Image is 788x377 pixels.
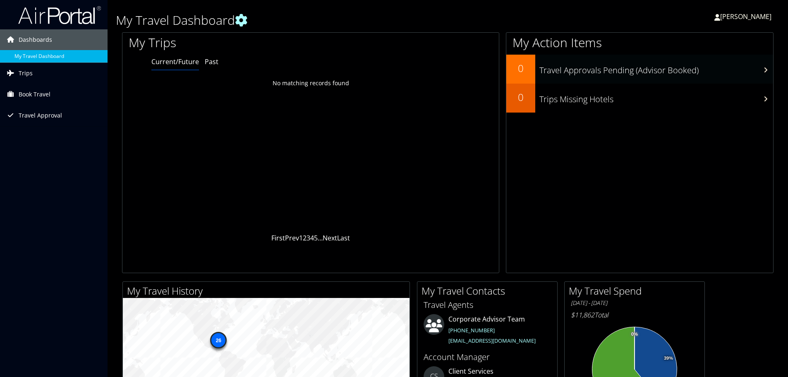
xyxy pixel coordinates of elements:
[127,284,410,298] h2: My Travel History
[419,314,555,348] li: Corporate Advisor Team
[571,310,594,319] span: $11,862
[714,4,780,29] a: [PERSON_NAME]
[122,76,499,91] td: No matching records found
[664,356,673,361] tspan: 39%
[151,57,199,66] a: Current/Future
[310,233,314,243] a: 4
[18,5,101,25] img: airportal-logo.png
[448,337,536,344] a: [EMAIL_ADDRESS][DOMAIN_NAME]
[424,351,551,363] h3: Account Manager
[19,84,50,105] span: Book Travel
[323,233,337,243] a: Next
[314,233,318,243] a: 5
[19,105,62,126] span: Travel Approval
[720,12,771,21] span: [PERSON_NAME]
[506,34,774,51] h1: My Action Items
[506,84,774,113] a: 0Trips Missing Hotels
[271,233,285,243] a: First
[19,63,33,84] span: Trips
[303,233,307,243] a: 2
[129,34,336,51] h1: My Trips
[506,90,535,104] h2: 0
[448,327,495,334] a: [PHONE_NUMBER]
[307,233,310,243] a: 3
[571,310,698,319] h6: Total
[506,61,535,75] h2: 0
[569,284,704,298] h2: My Travel Spend
[318,233,323,243] span: …
[631,332,638,337] tspan: 0%
[422,284,557,298] h2: My Travel Contacts
[539,89,774,105] h3: Trips Missing Hotels
[299,233,303,243] a: 1
[424,299,551,311] h3: Travel Agents
[337,233,350,243] a: Last
[116,12,558,29] h1: My Travel Dashboard
[19,29,52,50] span: Dashboards
[285,233,299,243] a: Prev
[571,299,698,307] h6: [DATE] - [DATE]
[210,332,227,348] div: 26
[205,57,218,66] a: Past
[539,60,774,76] h3: Travel Approvals Pending (Advisor Booked)
[506,55,774,84] a: 0Travel Approvals Pending (Advisor Booked)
